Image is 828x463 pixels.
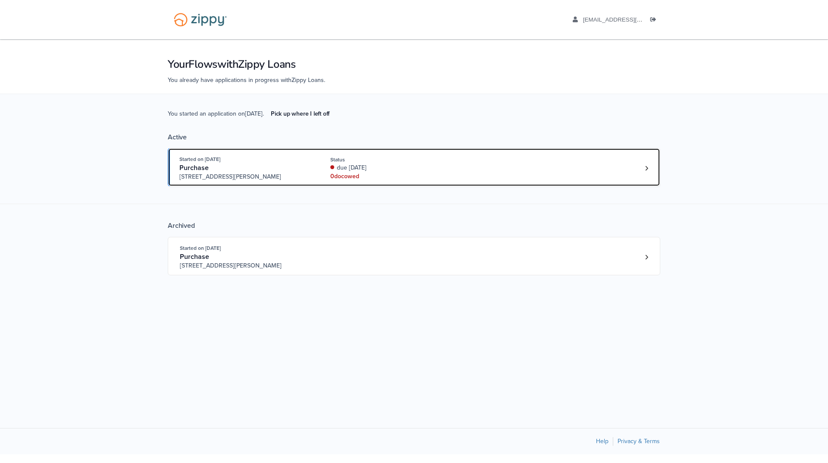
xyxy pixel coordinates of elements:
[330,164,445,172] div: due [DATE]
[640,251,653,264] a: Loan number 3802615
[180,261,311,270] span: [STREET_ADDRESS][PERSON_NAME]
[168,57,660,72] h1: Your Flows with Zippy Loans
[330,156,445,164] div: Status
[179,156,220,162] span: Started on [DATE]
[168,237,660,275] a: Open loan 3802615
[330,172,445,181] div: 0 doc owed
[583,16,682,23] span: aaboley88@icloud.com
[168,9,232,31] img: Logo
[180,245,221,251] span: Started on [DATE]
[168,148,660,186] a: Open loan 4228033
[650,16,660,25] a: Log out
[168,133,660,142] div: Active
[596,438,608,445] a: Help
[264,107,336,121] a: Pick up where I left off
[640,162,653,175] a: Loan number 4228033
[618,438,660,445] a: Privacy & Terms
[168,109,336,133] span: You started an application on [DATE] .
[168,221,660,230] div: Archived
[168,76,325,84] span: You already have applications in progress with Zippy Loans .
[179,164,209,172] span: Purchase
[180,252,209,261] span: Purchase
[179,173,311,181] span: [STREET_ADDRESS][PERSON_NAME]
[573,16,682,25] a: edit profile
